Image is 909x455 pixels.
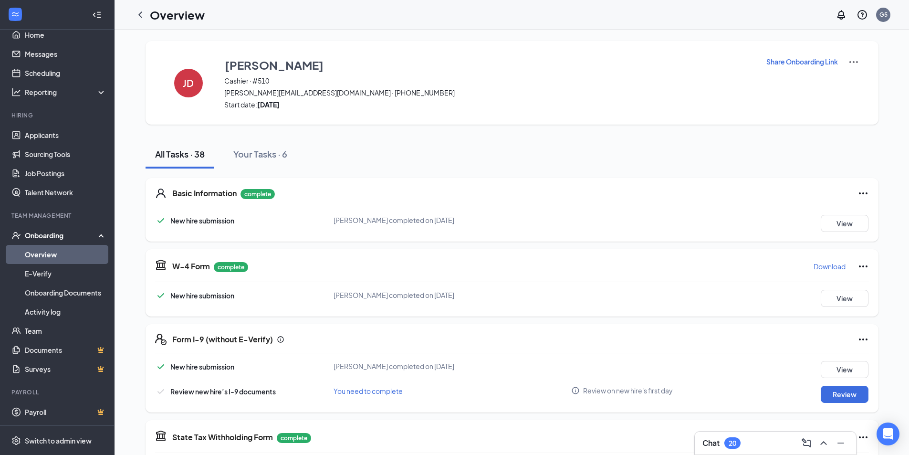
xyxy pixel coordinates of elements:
[92,10,102,20] svg: Collapse
[25,321,106,340] a: Team
[729,439,736,447] div: 20
[25,63,106,83] a: Scheduling
[170,362,234,371] span: New hire submission
[155,215,167,226] svg: Checkmark
[821,215,868,232] button: View
[135,9,146,21] svg: ChevronLeft
[766,56,838,67] button: Share Onboarding Link
[11,231,21,240] svg: UserCheck
[155,430,167,441] svg: TaxGovernmentIcon
[224,100,754,109] span: Start date:
[702,438,720,448] h3: Chat
[25,264,106,283] a: E-Verify
[257,100,280,109] strong: [DATE]
[155,259,167,270] svg: TaxGovernmentIcon
[155,290,167,301] svg: Checkmark
[766,57,838,66] p: Share Onboarding Link
[821,290,868,307] button: View
[25,283,106,302] a: Onboarding Documents
[857,432,869,443] svg: Ellipses
[165,56,212,109] button: JD
[25,145,106,164] a: Sourcing Tools
[170,216,234,225] span: New hire submission
[879,11,888,19] div: G5
[170,291,234,300] span: New hire submission
[25,183,106,202] a: Talent Network
[833,435,848,451] button: Minimize
[877,423,899,445] div: Open Intercom Messenger
[571,386,580,395] svg: Info
[25,245,106,264] a: Overview
[11,111,104,119] div: Hiring
[801,437,812,449] svg: ComposeMessage
[25,87,107,97] div: Reporting
[11,388,104,396] div: Payroll
[155,188,167,199] svg: User
[11,436,21,445] svg: Settings
[25,231,98,240] div: Onboarding
[25,402,106,422] a: PayrollCrown
[848,56,859,68] img: More Actions
[814,262,846,271] p: Download
[25,340,106,360] a: DocumentsCrown
[172,432,273,443] h5: State Tax Withholding Form
[857,9,868,21] svg: QuestionInfo
[835,437,846,449] svg: Minimize
[172,261,210,272] h5: W-4 Form
[172,188,237,199] h5: Basic Information
[821,361,868,378] button: View
[818,437,829,449] svg: ChevronUp
[816,435,831,451] button: ChevronUp
[233,148,287,160] div: Your Tasks · 6
[25,360,106,379] a: SurveysCrown
[799,435,814,451] button: ComposeMessage
[857,188,869,199] svg: Ellipses
[25,164,106,183] a: Job Postings
[155,148,205,160] div: All Tasks · 38
[155,361,167,372] svg: Checkmark
[10,10,20,19] svg: WorkstreamLogo
[583,386,673,395] span: Review on new hire's first day
[813,259,846,274] button: Download
[25,436,92,445] div: Switch to admin view
[277,336,284,343] svg: Info
[11,212,104,220] div: Team Management
[334,291,454,299] span: [PERSON_NAME] completed on [DATE]
[334,216,454,224] span: [PERSON_NAME] completed on [DATE]
[224,88,754,97] span: [PERSON_NAME][EMAIL_ADDRESS][DOMAIN_NAME] · [PHONE_NUMBER]
[25,302,106,321] a: Activity log
[813,430,846,445] button: Download
[11,87,21,97] svg: Analysis
[150,7,205,23] h1: Overview
[277,433,311,443] p: complete
[857,261,869,272] svg: Ellipses
[334,387,403,395] span: You need to complete
[155,386,167,397] svg: Checkmark
[224,56,754,74] button: [PERSON_NAME]
[155,334,167,345] svg: FormI9EVerifyIcon
[857,334,869,345] svg: Ellipses
[214,262,248,272] p: complete
[334,362,454,370] span: [PERSON_NAME] completed on [DATE]
[225,57,324,73] h3: [PERSON_NAME]
[170,387,276,396] span: Review new hire’s I-9 documents
[183,80,194,86] h4: JD
[240,189,275,199] p: complete
[224,76,754,85] span: Cashier · #510
[172,334,273,345] h5: Form I-9 (without E-Verify)
[25,44,106,63] a: Messages
[821,386,868,403] button: Review
[25,25,106,44] a: Home
[25,126,106,145] a: Applicants
[836,9,847,21] svg: Notifications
